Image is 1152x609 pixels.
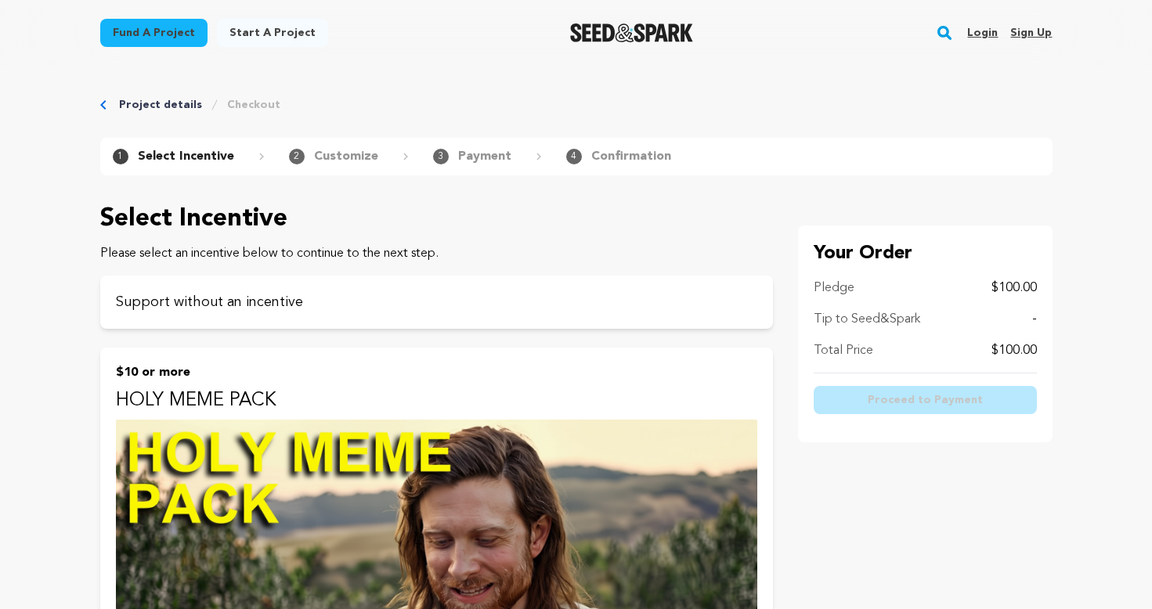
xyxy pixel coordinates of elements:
span: 2 [289,149,305,164]
p: $100.00 [991,341,1037,360]
img: Seed&Spark Logo Dark Mode [570,23,693,42]
a: Sign up [1010,20,1052,45]
p: Confirmation [591,147,671,166]
span: 3 [433,149,449,164]
a: Project details [119,97,202,113]
span: Proceed to Payment [868,392,983,408]
a: Seed&Spark Homepage [570,23,693,42]
a: Start a project [217,19,328,47]
p: HOLY MEME PACK [116,388,757,413]
p: Payment [458,147,511,166]
div: Breadcrumb [100,97,1053,113]
p: Customize [314,147,378,166]
p: $100.00 [991,279,1037,297]
span: 4 [566,149,582,164]
p: Tip to Seed&Spark [814,310,920,329]
p: Total Price [814,341,873,360]
button: Proceed to Payment [814,386,1037,414]
a: Login [967,20,998,45]
p: Select Incentive [138,147,234,166]
span: 1 [113,149,128,164]
p: Select Incentive [100,200,773,238]
p: - [1032,310,1037,329]
p: Pledge [814,279,854,297]
a: Fund a project [100,19,208,47]
p: Your Order [814,241,1037,266]
a: Checkout [227,97,280,113]
p: Please select an incentive below to continue to the next step. [100,244,773,263]
p: $10 or more [116,363,757,382]
p: Support without an incentive [116,291,757,313]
